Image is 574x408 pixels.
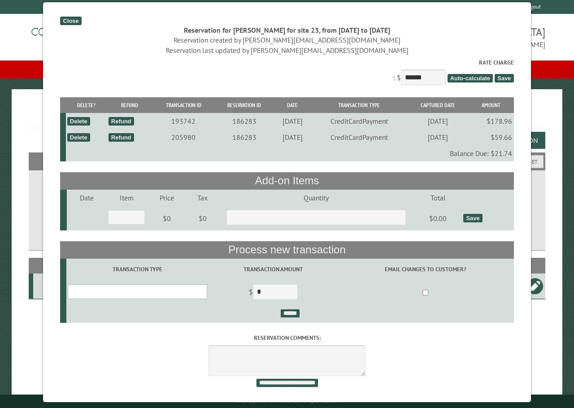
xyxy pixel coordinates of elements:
[109,133,134,142] div: Refund
[311,97,407,113] th: Transaction Type
[33,258,64,273] th: Site
[60,172,513,189] th: Add-on Items
[109,117,134,126] div: Refund
[146,206,187,231] td: $0
[236,398,338,404] small: © Campground Commander LLC. All rights reserved.
[414,190,462,206] td: Total
[311,113,407,129] td: CreditCardPayment
[407,113,468,129] td: [DATE]
[60,58,513,67] label: Rate Charge
[215,113,274,129] td: 186283
[66,97,107,113] th: Delete?
[107,97,152,113] th: Refund
[210,265,336,273] label: Transaction Amount
[29,104,545,128] h1: Reservations
[407,129,468,145] td: [DATE]
[67,117,90,126] div: Delete
[29,17,141,52] img: Campground Commander
[146,190,187,206] td: Price
[448,74,493,82] span: Auto-calculate
[152,129,215,145] td: 205980
[68,265,207,273] label: Transaction Type
[37,282,62,291] div: 23
[339,265,512,273] label: Email changes to customer?
[60,25,513,35] div: Reservation for [PERSON_NAME] for site 23, from [DATE] to [DATE]
[107,190,146,206] td: Item
[60,17,81,25] div: Close
[495,74,513,82] span: Save
[60,241,513,258] th: Process new transaction
[60,45,513,55] div: Reservation last updated by [PERSON_NAME][EMAIL_ADDRESS][DOMAIN_NAME]
[311,129,407,145] td: CreditCardPayment
[407,97,468,113] th: Captured Date
[60,58,513,87] div: : $
[463,214,482,222] div: Save
[215,97,274,113] th: Reservation ID
[29,152,545,169] h2: Filters
[67,190,106,206] td: Date
[215,129,274,145] td: 186283
[468,129,514,145] td: $59.66
[414,206,462,231] td: $0.00
[218,190,414,206] td: Quantity
[274,129,311,145] td: [DATE]
[152,97,215,113] th: Transaction ID
[468,113,514,129] td: $178.96
[152,113,215,129] td: 193742
[187,190,218,206] td: Tax
[60,334,513,342] label: Reservation comments:
[274,113,311,129] td: [DATE]
[274,97,311,113] th: Date
[67,133,90,142] div: Delete
[66,145,514,161] td: Balance Due: $21.74
[187,206,218,231] td: $0
[209,280,338,305] td: $
[60,35,513,45] div: Reservation created by [PERSON_NAME][EMAIL_ADDRESS][DOMAIN_NAME]
[468,97,514,113] th: Amount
